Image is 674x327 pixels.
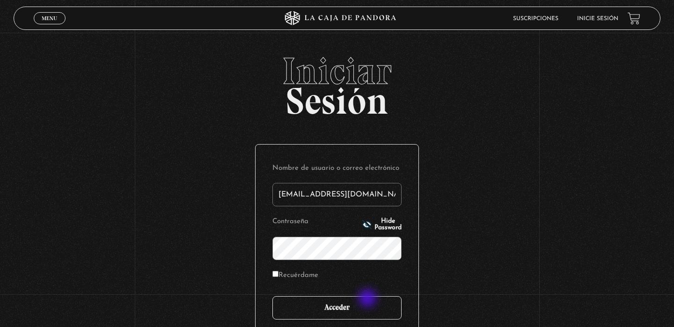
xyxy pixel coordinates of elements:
a: Suscripciones [513,16,558,22]
input: Acceder [272,296,402,320]
button: Hide Password [362,218,402,231]
label: Nombre de usuario o correo electrónico [272,161,402,176]
span: Hide Password [374,218,402,231]
label: Recuérdame [272,269,318,283]
input: Recuérdame [272,271,278,277]
span: Menu [42,15,57,21]
span: Cerrar [39,23,61,30]
a: View your shopping cart [628,12,640,24]
h2: Sesión [14,52,660,112]
a: Inicie sesión [577,16,618,22]
label: Contraseña [272,215,359,229]
span: Iniciar [14,52,660,90]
